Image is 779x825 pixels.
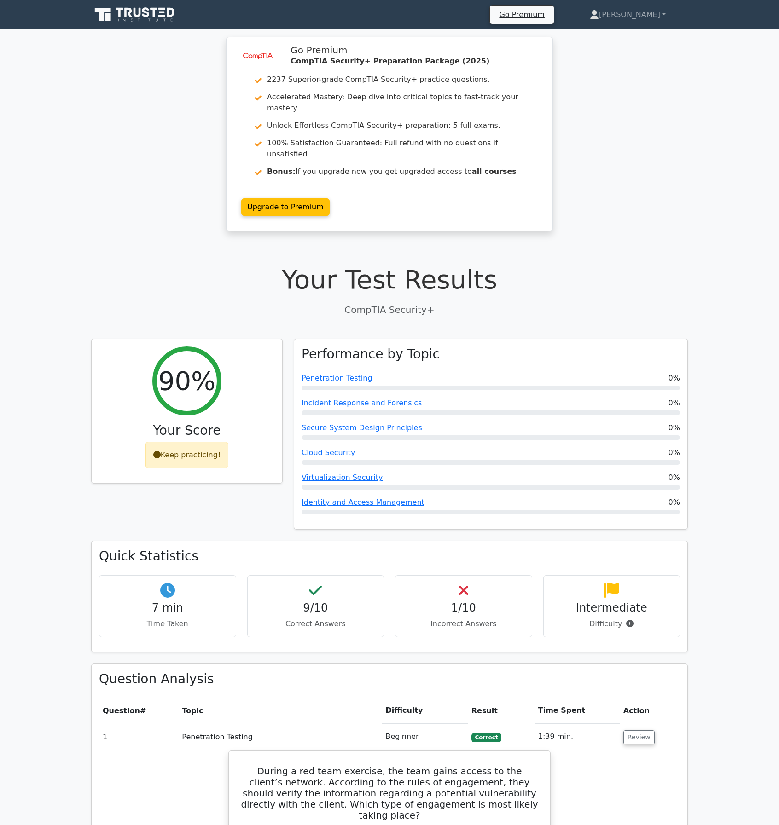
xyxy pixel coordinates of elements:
[99,423,275,438] h3: Your Score
[255,618,377,629] p: Correct Answers
[382,724,467,750] td: Beginner
[302,374,372,382] a: Penetration Testing
[99,698,178,724] th: #
[535,698,620,724] th: Time Spent
[302,473,383,482] a: Virtualization Security
[669,422,680,433] span: 0%
[91,303,688,317] p: CompTIA Security+
[103,706,140,715] span: Question
[302,448,355,457] a: Cloud Security
[178,698,382,724] th: Topic
[551,618,673,629] p: Difficulty
[669,472,680,483] span: 0%
[99,724,178,750] td: 1
[107,601,228,615] h4: 7 min
[145,442,229,468] div: Keep practicing!
[669,497,680,508] span: 0%
[382,698,467,724] th: Difficulty
[158,365,215,396] h2: 90%
[302,498,424,507] a: Identity and Access Management
[241,198,330,216] a: Upgrade to Premium
[669,398,680,409] span: 0%
[623,730,655,744] button: Review
[669,447,680,458] span: 0%
[568,6,688,24] a: [PERSON_NAME]
[551,601,673,615] h4: Intermediate
[620,698,680,724] th: Action
[99,671,680,687] h3: Question Analysis
[107,618,228,629] p: Time Taken
[302,423,422,432] a: Secure System Design Principles
[471,733,501,742] span: Correct
[255,601,377,615] h4: 9/10
[669,373,680,384] span: 0%
[302,398,422,407] a: Incident Response and Forensics
[494,8,550,21] a: Go Premium
[178,724,382,750] td: Penetration Testing
[535,724,620,750] td: 1:39 min.
[403,618,524,629] p: Incorrect Answers
[302,346,440,362] h3: Performance by Topic
[403,601,524,615] h4: 1/10
[240,766,539,821] h5: During a red team exercise, the team gains access to the client’s network. According to the rules...
[468,698,535,724] th: Result
[91,264,688,295] h1: Your Test Results
[99,548,680,564] h3: Quick Statistics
